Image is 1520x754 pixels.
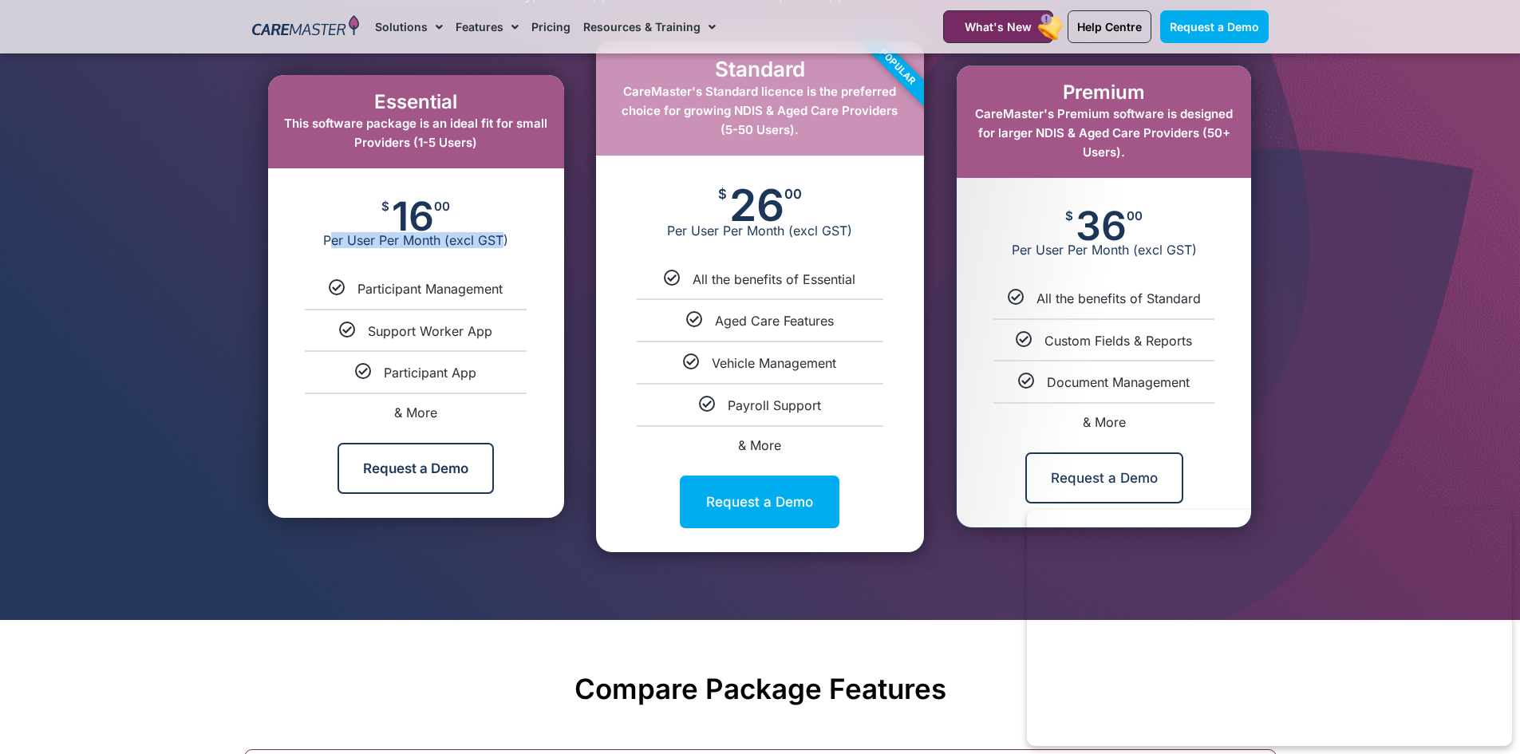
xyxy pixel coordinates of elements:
[1170,20,1259,34] span: Request a Demo
[712,355,836,371] span: Vehicle Management
[975,106,1233,160] span: CareMaster's Premium software is designed for larger NDIS & Aged Care Providers (50+ Users).
[381,200,389,212] span: $
[1083,414,1126,430] span: & More
[957,242,1251,258] span: Per User Per Month (excl GST)
[1160,10,1269,43] a: Request a Demo
[384,365,476,381] span: Participant App
[596,223,924,239] span: Per User Per Month (excl GST)
[284,116,547,150] span: This software package is an ideal fit for small Providers (1-5 Users)
[1047,374,1190,390] span: Document Management
[368,323,492,339] span: Support Worker App
[252,672,1269,705] h2: Compare Package Features
[252,15,360,39] img: CareMaster Logo
[392,200,434,232] span: 16
[1025,452,1183,503] a: Request a Demo
[693,271,855,287] span: All the benefits of Essential
[715,313,834,329] span: Aged Care Features
[718,188,727,201] span: $
[943,10,1053,43] a: What's New
[1076,210,1127,242] span: 36
[965,20,1032,34] span: What's New
[738,437,781,453] span: & More
[1036,290,1201,306] span: All the benefits of Standard
[612,57,908,81] h2: Standard
[1077,20,1142,34] span: Help Centre
[729,188,784,223] span: 26
[268,232,564,248] span: Per User Per Month (excl GST)
[784,188,802,201] span: 00
[394,405,437,420] span: & More
[284,91,548,114] h2: Essential
[434,200,450,212] span: 00
[1044,333,1192,349] span: Custom Fields & Reports
[338,443,494,494] a: Request a Demo
[1027,510,1512,746] iframe: Popup CTA
[1065,210,1073,222] span: $
[680,476,839,528] a: Request a Demo
[357,281,503,297] span: Participant Management
[728,397,821,413] span: Payroll Support
[1068,10,1151,43] a: Help Centre
[973,81,1235,105] h2: Premium
[622,84,898,137] span: CareMaster's Standard licence is the preferred choice for growing NDIS & Aged Care Providers (5-5...
[1127,210,1143,222] span: 00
